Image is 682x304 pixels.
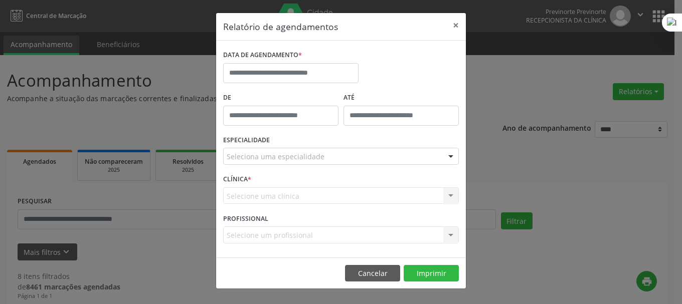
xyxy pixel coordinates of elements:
[404,265,459,282] button: Imprimir
[344,90,459,106] label: ATÉ
[345,265,400,282] button: Cancelar
[223,211,268,226] label: PROFISSIONAL
[223,90,338,106] label: De
[227,151,324,162] span: Seleciona uma especialidade
[223,133,270,148] label: ESPECIALIDADE
[223,48,302,63] label: DATA DE AGENDAMENTO
[223,20,338,33] h5: Relatório de agendamentos
[223,172,251,187] label: CLÍNICA
[446,13,466,38] button: Close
